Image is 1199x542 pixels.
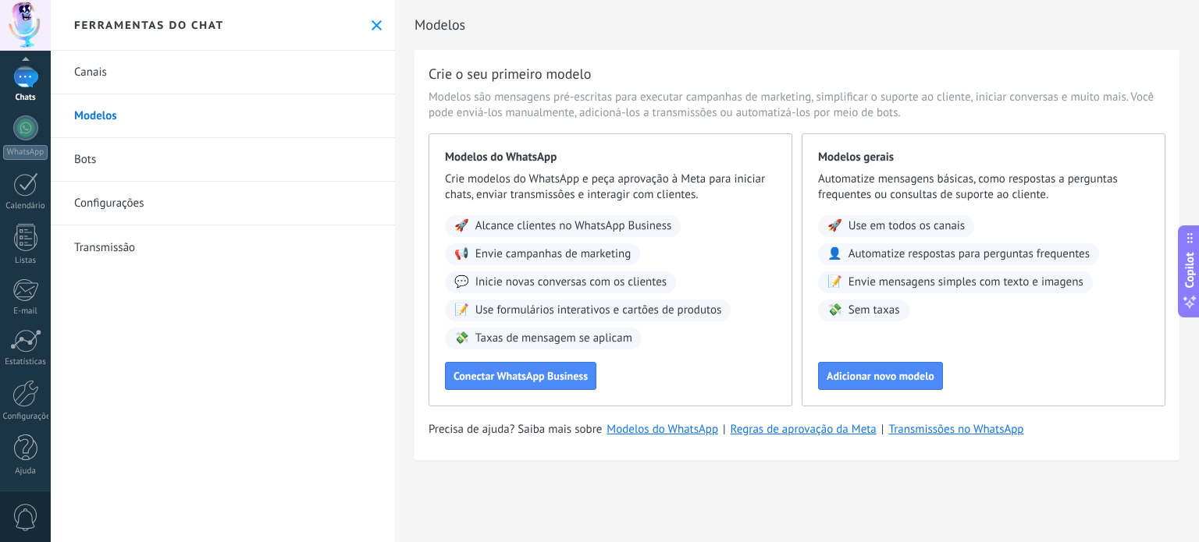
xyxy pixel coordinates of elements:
a: Bots [51,138,395,182]
div: E-mail [3,306,48,317]
h3: Crie o seu primeiro modelo [429,64,591,83]
span: Envie campanhas de marketing [475,246,632,262]
span: Use formulários interativos e cartões de produtos [475,303,722,318]
a: Transmissão [51,225,395,269]
span: Automatize respostas para perguntas frequentes [849,246,1090,262]
button: Adicionar novo modelo [818,362,943,390]
h2: Modelos [414,9,1179,41]
div: Calendário [3,201,48,211]
span: 💸 [454,331,469,346]
span: Conectar WhatsApp Business [454,370,588,381]
a: Transmissões no WhatsApp [888,422,1023,437]
span: Sem taxas [849,303,900,318]
a: Regras de aprovação da Meta [731,422,877,437]
a: Modelos do WhatsApp [607,422,718,437]
div: Configurações [3,412,48,422]
div: Chats [3,93,48,103]
span: Modelos gerais [818,150,1149,165]
h2: Ferramentas do chat [74,18,224,32]
span: 📝 [827,275,842,290]
span: Modelos são mensagens pré-escritas para executar campanhas de marketing, simplificar o suporte ao... [429,90,1165,121]
span: Modelos do WhatsApp [445,150,776,165]
div: Listas [3,256,48,266]
button: Conectar WhatsApp Business [445,362,596,390]
a: Modelos [51,94,395,138]
div: | | [429,422,1165,437]
a: Canais [51,51,395,94]
span: Automatize mensagens básicas, como respostas a perguntas frequentes ou consultas de suporte ao cl... [818,172,1149,203]
span: 📝 [454,303,469,318]
span: Use em todos os canais [849,218,965,234]
span: 🚀 [454,218,469,234]
span: 📢 [454,246,469,262]
span: Adicionar novo modelo [827,370,934,381]
span: Precisa de ajuda? Saiba mais sobre [429,422,602,437]
span: 👤 [827,246,842,262]
a: Configurações [51,182,395,225]
div: Estatísticas [3,357,48,367]
span: 💬 [454,275,469,290]
div: WhatsApp [3,145,48,160]
span: Copilot [1182,252,1197,288]
span: 💸 [827,303,842,318]
span: Crie modelos do WhatsApp e peça aprovação à Meta para iniciar chats, enviar transmissões e intera... [445,172,776,203]
span: Inicie novas conversas com os clientes [475,275,667,290]
div: Ajuda [3,466,48,476]
span: Alcance clientes no WhatsApp Business [475,218,672,234]
span: 🚀 [827,218,842,234]
span: Taxas de mensagem se aplicam [475,331,632,346]
span: Envie mensagens simples com texto e imagens [849,275,1083,290]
